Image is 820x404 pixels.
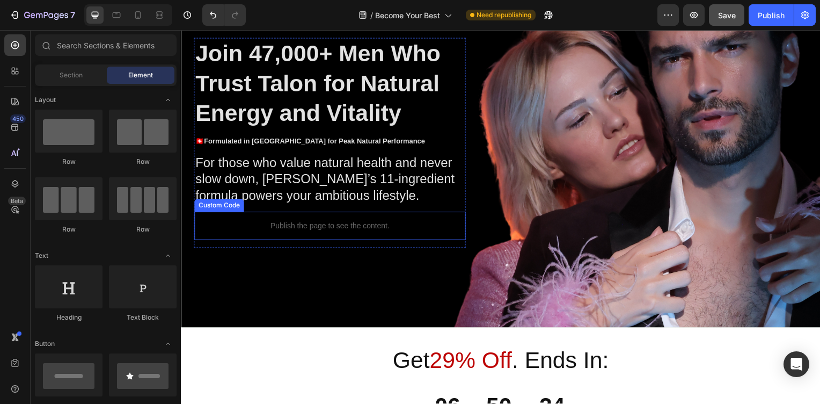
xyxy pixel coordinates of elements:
button: 7 [4,4,80,26]
div: Undo/Redo [202,4,246,26]
span: 29% Off [251,320,334,345]
div: Publish [758,10,785,21]
div: Beta [8,197,26,205]
div: 50 [307,364,333,394]
span: Toggle open [159,335,177,352]
div: 06 [255,364,281,394]
span: Need republishing [477,10,531,20]
span: Layout [35,95,56,105]
span: Element [128,70,153,80]
span: Section [60,70,83,80]
span: / [370,10,373,21]
div: Row [109,157,177,167]
div: Text Block [109,313,177,322]
input: Search Sections & Elements [35,34,177,56]
div: Heading [35,313,102,322]
div: Row [35,225,102,234]
span: Toggle open [159,247,177,264]
span: Toggle open [159,91,177,109]
div: 450 [10,114,26,123]
div: 24 [359,364,388,394]
p: 7 [70,9,75,21]
div: Open Intercom Messenger [784,351,809,377]
span: Text [35,251,48,261]
button: Publish [749,4,794,26]
div: Row [109,225,177,234]
span: Become Your Best [375,10,440,21]
button: Save [709,4,744,26]
iframe: To enrich screen reader interactions, please activate Accessibility in Grammarly extension settings [181,30,820,404]
span: Save [718,11,736,20]
div: Row [35,157,102,167]
span: Button [35,339,55,349]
